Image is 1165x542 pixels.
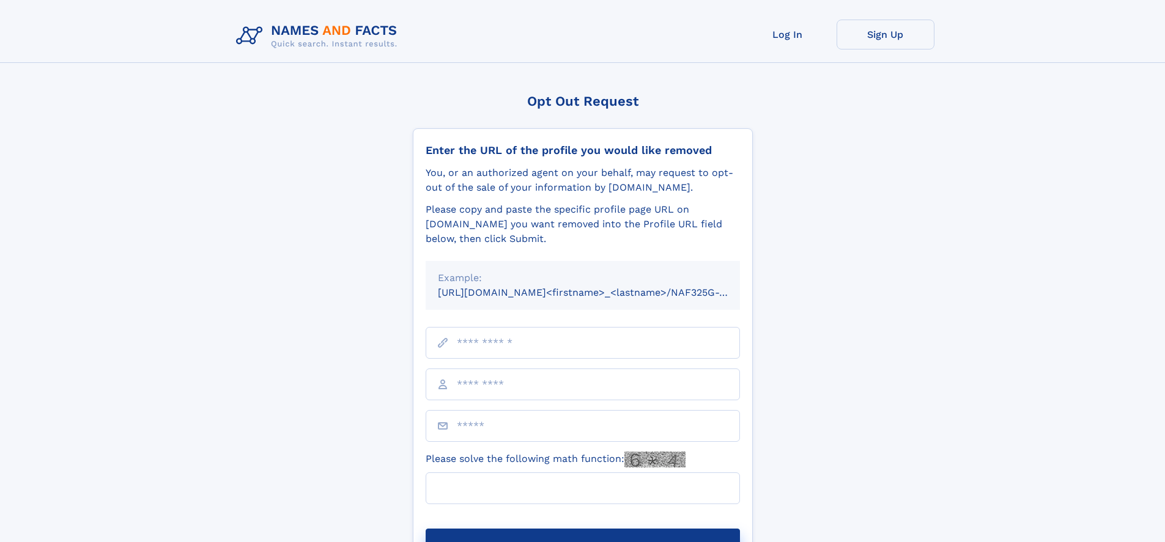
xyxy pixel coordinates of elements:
[438,287,763,298] small: [URL][DOMAIN_NAME]<firstname>_<lastname>/NAF325G-xxxxxxxx
[426,166,740,195] div: You, or an authorized agent on your behalf, may request to opt-out of the sale of your informatio...
[837,20,934,49] a: Sign Up
[426,452,686,467] label: Please solve the following math function:
[739,20,837,49] a: Log In
[426,144,740,157] div: Enter the URL of the profile you would like removed
[413,93,753,109] div: Opt Out Request
[426,202,740,246] div: Please copy and paste the specific profile page URL on [DOMAIN_NAME] you want removed into the Pr...
[231,20,407,53] img: Logo Names and Facts
[438,271,728,285] div: Example:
